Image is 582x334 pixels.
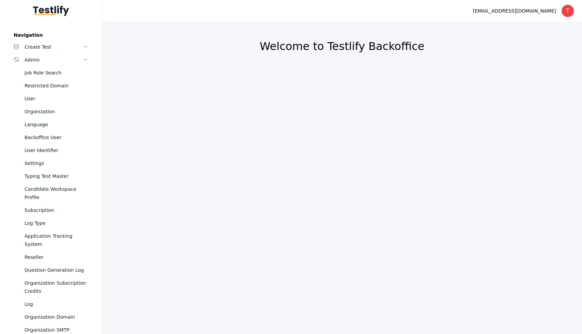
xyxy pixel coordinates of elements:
div: User Identifier [25,146,88,154]
a: Log [8,298,94,311]
a: Question Generation Log [8,264,94,277]
a: Job Role Search [8,66,94,79]
div: Settings [25,159,88,167]
a: Organization [8,105,94,118]
div: Subscription [25,206,88,214]
a: Settings [8,157,94,170]
a: Log Type [8,217,94,230]
div: Language [25,120,88,129]
label: Navigation [8,32,94,38]
div: User [25,95,88,103]
a: User Identifier [8,144,94,157]
div: Job Role Search [25,69,88,77]
a: Candidate Workspace Profile [8,183,94,204]
a: Organization Domain [8,311,94,323]
img: Testlify - Backoffice [33,5,69,16]
a: Organization Subscription Credits [8,277,94,298]
div: Organization [25,107,88,116]
div: T [562,5,574,17]
div: Log Type [25,219,88,227]
a: Typing Test Master [8,170,94,183]
a: Reseller [8,251,94,264]
a: Language [8,118,94,131]
div: Organization Domain [25,313,88,321]
a: User [8,92,94,105]
a: Application Tracking System [8,230,94,251]
div: Log [25,300,88,308]
a: Backoffice User [8,131,94,144]
div: Application Tracking System [25,232,88,248]
div: Typing Test Master [25,172,88,180]
div: Create Test [25,43,83,51]
div: Organization SMTP [25,326,88,334]
div: Question Generation Log [25,266,88,274]
h2: Welcome to Testlify Backoffice [118,39,566,53]
a: Restricted Domain [8,79,94,92]
div: Candidate Workspace Profile [25,185,88,201]
a: Subscription [8,204,94,217]
div: Organization Subscription Credits [25,279,88,295]
div: Admin [25,56,83,64]
div: Restricted Domain [25,82,88,90]
div: Backoffice User [25,133,88,141]
div: [EMAIL_ADDRESS][DOMAIN_NAME] [473,7,556,15]
div: Reseller [25,253,88,261]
